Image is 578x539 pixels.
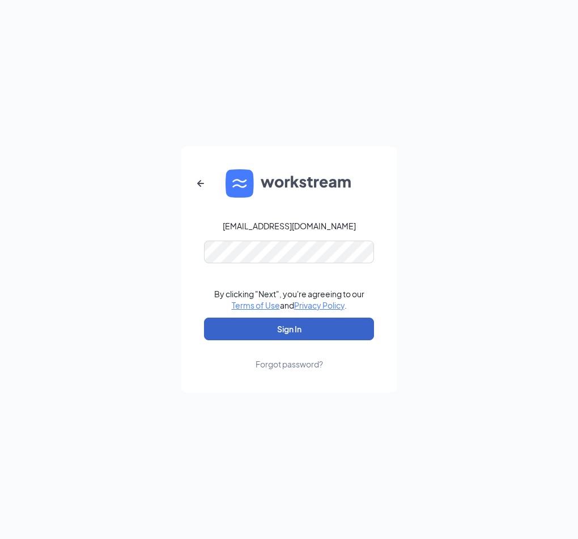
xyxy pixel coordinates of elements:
[194,177,207,190] svg: ArrowLeftNew
[232,300,280,310] a: Terms of Use
[294,300,345,310] a: Privacy Policy
[256,340,323,370] a: Forgot password?
[226,169,352,198] img: WS logo and Workstream text
[223,220,356,232] div: [EMAIL_ADDRESS][DOMAIN_NAME]
[204,318,374,340] button: Sign In
[256,358,323,370] div: Forgot password?
[187,170,214,197] button: ArrowLeftNew
[214,288,364,311] div: By clicking "Next", you're agreeing to our and .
